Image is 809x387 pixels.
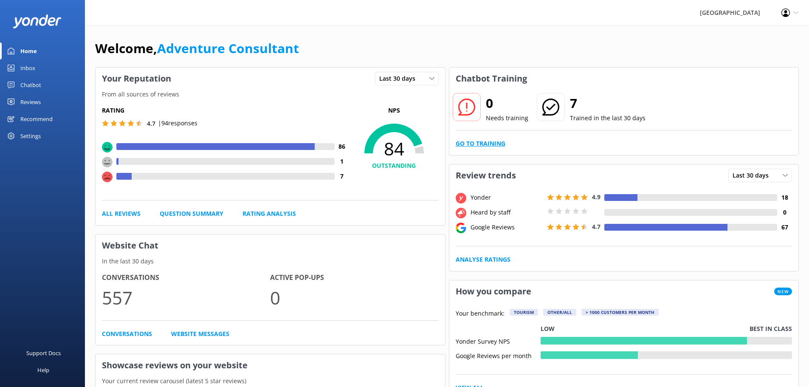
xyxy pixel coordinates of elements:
[270,283,438,312] p: 0
[270,272,438,283] h4: Active Pop-ups
[95,38,299,59] h1: Welcome,
[486,113,528,123] p: Needs training
[774,288,792,295] span: New
[96,376,445,386] p: Your current review carousel (latest 5 star reviews)
[592,223,600,231] span: 4.7
[20,127,41,144] div: Settings
[37,362,49,379] div: Help
[456,337,541,345] div: Yonder Survey NPS
[777,223,792,232] h4: 67
[20,93,41,110] div: Reviews
[20,110,53,127] div: Recommend
[350,106,439,115] p: NPS
[510,309,538,316] div: Tourism
[456,351,541,359] div: Google Reviews per month
[157,40,299,57] a: Adventure Consultant
[777,208,792,217] h4: 0
[468,193,545,202] div: Yonder
[171,329,229,339] a: Website Messages
[102,329,152,339] a: Conversations
[541,324,555,333] p: Low
[350,138,439,159] span: 84
[750,324,792,333] p: Best in class
[456,255,510,264] a: Analyse Ratings
[20,76,41,93] div: Chatbot
[96,234,445,257] h3: Website Chat
[335,157,350,166] h4: 1
[160,209,223,218] a: Question Summary
[96,354,445,376] h3: Showcase reviews on your website
[468,223,545,232] div: Google Reviews
[733,171,774,180] span: Last 30 days
[13,14,62,28] img: yonder-white-logo.png
[592,193,600,201] span: 4.9
[20,42,37,59] div: Home
[20,59,35,76] div: Inbox
[102,272,270,283] h4: Conversations
[449,164,522,186] h3: Review trends
[570,93,646,113] h2: 7
[456,139,505,148] a: Go to Training
[26,345,61,362] div: Support Docs
[335,142,350,151] h4: 86
[350,161,439,170] h4: OUTSTANDING
[335,172,350,181] h4: 7
[449,280,538,302] h3: How you compare
[468,208,545,217] div: Heard by staff
[456,309,505,319] p: Your benchmark:
[570,113,646,123] p: Trained in the last 30 days
[102,209,141,218] a: All Reviews
[242,209,296,218] a: Rating Analysis
[96,257,445,266] p: In the last 30 days
[96,90,445,99] p: From all sources of reviews
[158,119,197,128] p: | 94 responses
[581,309,659,316] div: > 1000 customers per month
[102,283,270,312] p: 557
[102,106,350,115] h5: Rating
[449,68,533,90] h3: Chatbot Training
[147,119,155,127] span: 4.7
[379,74,420,83] span: Last 30 days
[96,68,178,90] h3: Your Reputation
[777,193,792,202] h4: 18
[486,93,528,113] h2: 0
[543,309,576,316] div: Other/All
